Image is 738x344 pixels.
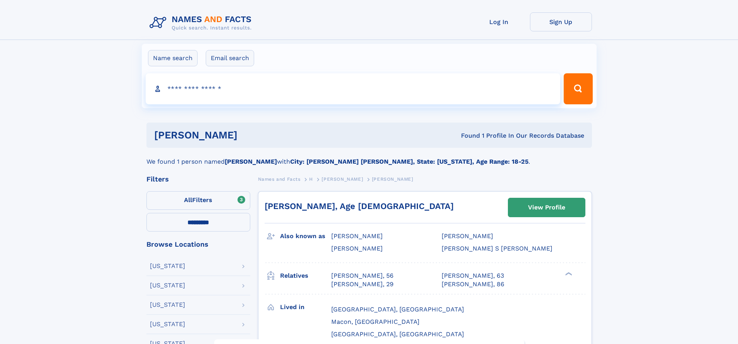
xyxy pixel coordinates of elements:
[468,12,530,31] a: Log In
[331,245,383,252] span: [PERSON_NAME]
[331,232,383,240] span: [PERSON_NAME]
[331,306,464,313] span: [GEOGRAPHIC_DATA], [GEOGRAPHIC_DATA]
[146,191,250,210] label: Filters
[280,269,331,282] h3: Relatives
[154,130,349,140] h1: [PERSON_NAME]
[322,176,363,182] span: [PERSON_NAME]
[280,301,331,314] h3: Lived in
[150,282,185,289] div: [US_STATE]
[150,263,185,269] div: [US_STATE]
[258,174,301,184] a: Names and Facts
[146,73,561,104] input: search input
[290,158,528,165] b: City: [PERSON_NAME] [PERSON_NAME], State: [US_STATE], Age Range: 18-25
[146,241,250,248] div: Browse Locations
[184,196,192,204] span: All
[331,271,394,280] a: [PERSON_NAME], 56
[322,174,363,184] a: [PERSON_NAME]
[225,158,277,165] b: [PERSON_NAME]
[280,230,331,243] h3: Also known as
[331,330,464,338] span: [GEOGRAPHIC_DATA], [GEOGRAPHIC_DATA]
[206,50,254,66] label: Email search
[146,148,592,166] div: We found 1 person named with .
[146,176,250,183] div: Filters
[331,318,420,325] span: Macon, [GEOGRAPHIC_DATA]
[148,50,198,66] label: Name search
[442,245,552,252] span: [PERSON_NAME] S [PERSON_NAME]
[146,12,258,33] img: Logo Names and Facts
[331,280,394,289] a: [PERSON_NAME], 29
[309,176,313,182] span: H
[442,280,504,289] a: [PERSON_NAME], 86
[564,73,592,104] button: Search Button
[442,232,493,240] span: [PERSON_NAME]
[530,12,592,31] a: Sign Up
[150,302,185,308] div: [US_STATE]
[563,271,573,276] div: ❯
[508,198,585,217] a: View Profile
[309,174,313,184] a: H
[265,201,454,211] a: [PERSON_NAME], Age [DEMOGRAPHIC_DATA]
[528,199,565,216] div: View Profile
[349,131,584,140] div: Found 1 Profile In Our Records Database
[150,321,185,327] div: [US_STATE]
[442,271,504,280] a: [PERSON_NAME], 63
[372,176,413,182] span: [PERSON_NAME]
